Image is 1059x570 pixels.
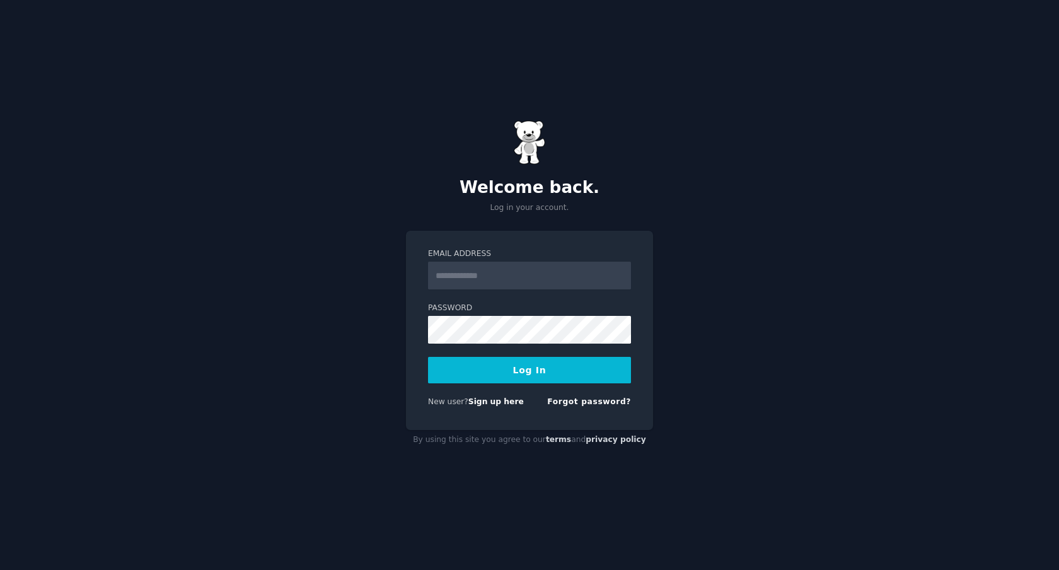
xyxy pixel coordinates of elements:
a: Forgot password? [547,397,631,406]
label: Password [428,303,631,314]
p: Log in your account. [406,202,653,214]
button: Log In [428,357,631,383]
a: privacy policy [586,435,646,444]
img: Gummy Bear [514,120,545,165]
a: Sign up here [468,397,524,406]
a: terms [546,435,571,444]
span: New user? [428,397,468,406]
h2: Welcome back. [406,178,653,198]
div: By using this site you agree to our and [406,430,653,450]
label: Email Address [428,248,631,260]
